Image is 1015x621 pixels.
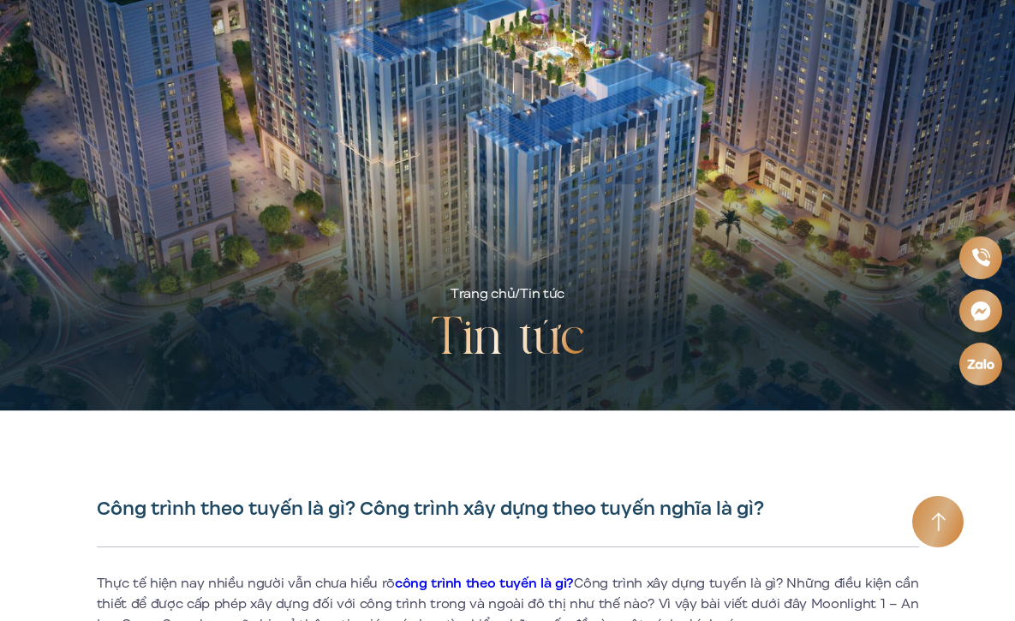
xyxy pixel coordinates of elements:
img: Phone icon [970,247,991,268]
span: Tin tức [520,284,564,303]
img: Messenger icon [968,298,993,323]
a: Trang chủ [451,284,515,303]
img: Zalo icon [965,355,995,372]
h1: Công trình theo tuyến là gì? Công trình xây dựng theo tuyến nghĩa là gì? [97,497,919,521]
div: / [451,284,564,305]
a: công trình theo tuyến là gì? [395,574,574,593]
img: Arrow icon [931,512,946,532]
h2: Tin tức [431,305,585,373]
